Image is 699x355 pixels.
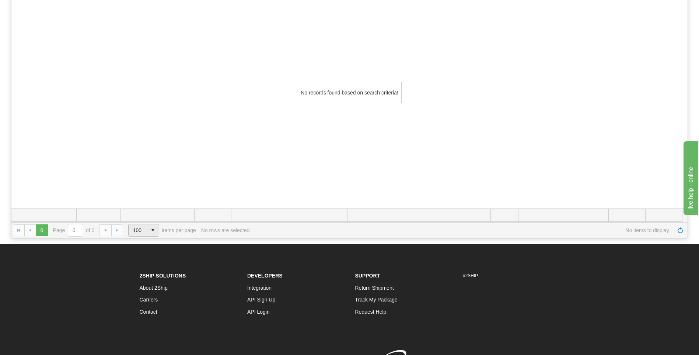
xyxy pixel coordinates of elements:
[682,140,698,215] iframe: chat widget
[140,309,157,315] a: Contact
[140,273,186,279] strong: 2Ship Solutions
[674,224,686,236] a: Refresh
[247,273,283,279] strong: Developers
[201,227,250,233] div: No rows are selected
[355,285,394,291] a: Return Shipment
[298,82,402,103] div: No records found based on search criteria!
[133,227,143,234] span: 100
[128,224,159,237] span: Page sizes drop down
[140,297,158,303] a: Carriers
[355,273,380,279] strong: Support
[247,297,275,303] a: API Sign Up
[247,309,270,315] a: API Login
[6,4,68,13] div: live help - online
[463,273,560,278] h6: #2SHIP
[355,309,387,315] a: Request Help
[247,285,272,291] a: Integration
[255,227,669,233] span: No items to display
[140,285,168,291] a: About 2Ship
[147,224,159,236] span: select
[355,297,398,303] a: Track My Package
[36,224,48,236] span: Page 0
[128,224,196,237] span: items per page
[53,224,95,237] span: Page of 0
